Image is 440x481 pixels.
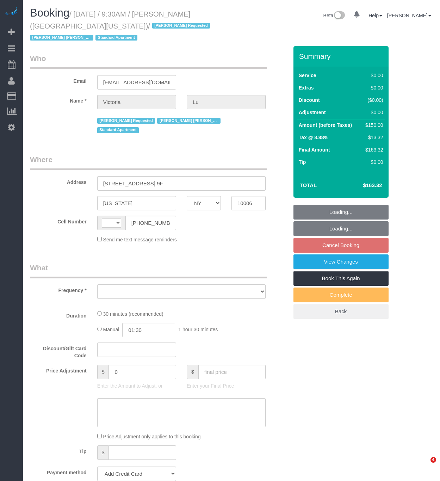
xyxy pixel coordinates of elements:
strong: Total [300,182,317,188]
legend: Who [30,53,267,69]
span: Booking [30,7,69,19]
iframe: Intercom live chat [416,457,433,474]
div: $150.00 [362,122,383,129]
img: Automaid Logo [4,7,18,17]
label: Tip [299,159,306,166]
label: Price Adjustment [25,365,92,374]
input: Email [97,75,176,90]
span: [PERSON_NAME] Requested [152,23,210,29]
a: Book This Again [293,271,389,286]
span: $ [97,365,109,379]
div: $0.00 [362,84,383,91]
div: $0.00 [362,72,383,79]
label: Duration [25,310,92,319]
label: Payment method [25,467,92,476]
span: $ [187,365,198,379]
legend: What [30,263,267,278]
label: Tip [25,445,92,455]
input: final price [198,365,266,379]
a: [PERSON_NAME] [387,13,431,18]
input: First Name [97,95,176,109]
a: Beta [323,13,345,18]
legend: Where [30,154,267,170]
span: Manual [103,327,119,332]
label: Discount [299,97,320,104]
span: Standard Apartment [97,127,139,133]
label: Extras [299,84,314,91]
span: Send me text message reminders [103,237,177,242]
div: $163.32 [362,146,383,153]
label: Final Amount [299,146,330,153]
div: $13.32 [362,134,383,141]
div: $0.00 [362,159,383,166]
div: ($0.00) [362,97,383,104]
input: Last Name [187,95,266,109]
span: Standard Apartment [95,35,137,41]
span: 4 [430,457,436,463]
a: Back [293,304,389,319]
span: 1 hour 30 minutes [178,327,218,332]
label: Name * [25,95,92,104]
span: [PERSON_NAME] Requested [97,118,155,124]
label: Email [25,75,92,85]
p: Enter the Amount to Adjust, or [97,382,176,389]
span: $ [97,445,109,460]
span: [PERSON_NAME] [PERSON_NAME] Requested [30,35,93,41]
label: Cell Number [25,216,92,225]
img: New interface [333,11,345,20]
h3: Summary [299,52,385,60]
a: View Changes [293,254,389,269]
p: Enter your Final Price [187,382,266,389]
label: Amount (before Taxes) [299,122,352,129]
label: Tax @ 8.88% [299,134,328,141]
span: [PERSON_NAME] [PERSON_NAME] Requested [157,118,221,124]
a: Help [368,13,382,18]
label: Address [25,176,92,186]
input: Zip Code [231,196,266,210]
label: Discount/Gift Card Code [25,343,92,359]
h4: $163.32 [342,183,382,189]
div: $0.00 [362,109,383,116]
input: Cell Number [125,216,176,230]
span: Price Adjustment only applies to this booking [103,434,201,439]
label: Adjustment [299,109,326,116]
span: 30 minutes (recommended) [103,311,163,317]
label: Frequency * [25,284,92,294]
label: Service [299,72,316,79]
input: City [97,196,176,210]
small: / [DATE] / 9:30AM / [PERSON_NAME] ([GEOGRAPHIC_DATA][US_STATE]) [30,10,212,42]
